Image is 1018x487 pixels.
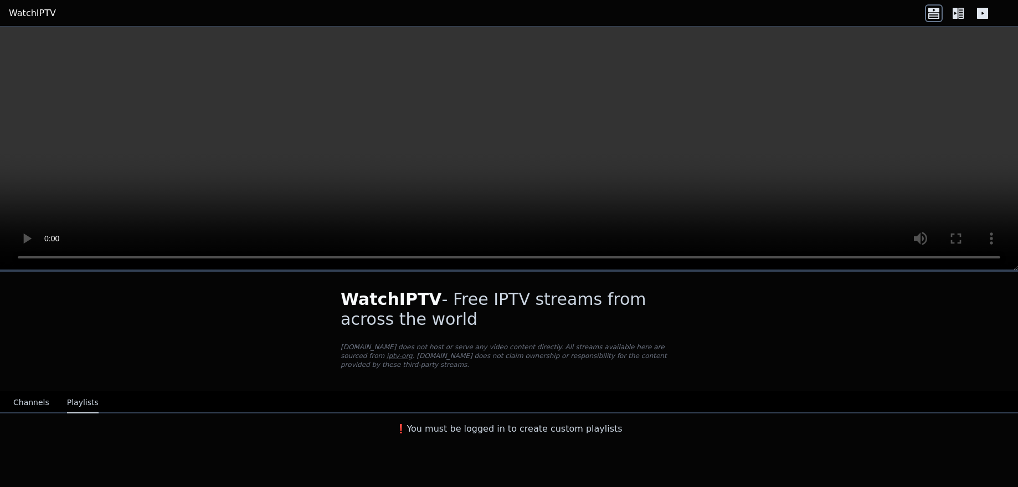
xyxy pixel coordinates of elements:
[387,352,413,360] a: iptv-org
[323,422,695,436] h3: ❗️You must be logged in to create custom playlists
[341,289,442,309] span: WatchIPTV
[341,343,677,369] p: [DOMAIN_NAME] does not host or serve any video content directly. All streams available here are s...
[9,7,56,20] a: WatchIPTV
[341,289,677,329] h1: - Free IPTV streams from across the world
[67,392,99,413] button: Playlists
[13,392,49,413] button: Channels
